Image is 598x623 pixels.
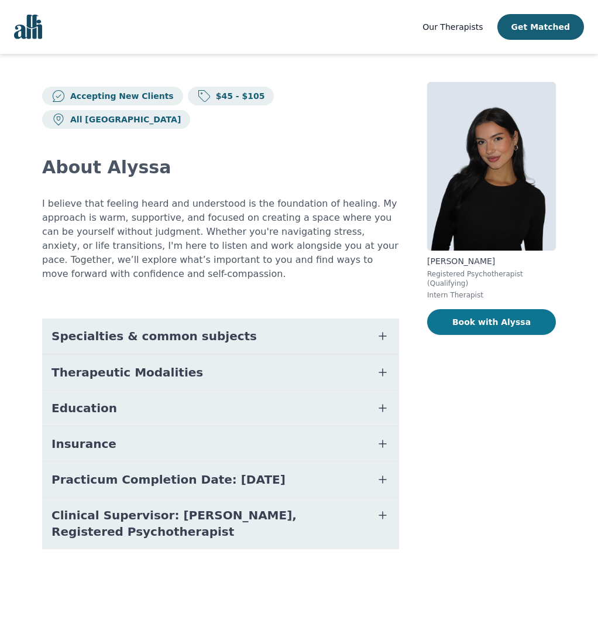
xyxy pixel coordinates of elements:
img: Alyssa_Tweedie [427,82,556,251]
span: Practicum Completion Date: [DATE] [51,471,286,488]
img: alli logo [14,15,42,39]
p: Accepting New Clients [66,90,174,102]
p: Intern Therapist [427,290,556,300]
span: Therapeutic Modalities [51,364,203,381]
button: Practicum Completion Date: [DATE] [42,462,399,497]
button: Education [42,391,399,426]
span: Clinical Supervisor: [PERSON_NAME], Registered Psychotherapist [51,507,362,540]
a: Our Therapists [422,20,483,34]
span: Education [51,400,117,416]
h2: About Alyssa [42,157,399,178]
p: Registered Psychotherapist (Qualifying) [427,269,556,288]
button: Insurance [42,426,399,461]
span: Our Therapists [422,22,483,32]
span: Insurance [51,436,116,452]
p: $45 - $105 [211,90,265,102]
button: Get Matched [497,14,584,40]
button: Clinical Supervisor: [PERSON_NAME], Registered Psychotherapist [42,498,399,549]
button: Specialties & common subjects [42,319,399,354]
p: I believe that feeling heard and understood is the foundation of healing. My approach is warm, su... [42,197,399,281]
button: Book with Alyssa [427,309,556,335]
button: Therapeutic Modalities [42,355,399,390]
p: [PERSON_NAME] [427,255,556,267]
p: All [GEOGRAPHIC_DATA] [66,114,181,125]
span: Specialties & common subjects [51,328,257,344]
